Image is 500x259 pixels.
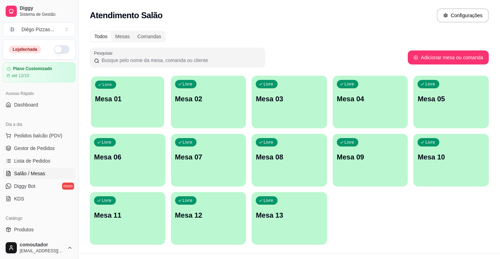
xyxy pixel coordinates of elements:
[91,32,111,41] div: Todos
[413,134,489,186] button: LivreMesa 10
[111,32,133,41] div: Mesas
[437,8,489,22] button: Configurações
[90,134,165,186] button: LivreMesa 06
[171,76,246,128] button: LivreMesa 02
[252,76,327,128] button: LivreMesa 03
[3,180,75,192] a: Diggy Botnovo
[91,76,164,128] button: LivreMesa 01
[21,26,54,33] div: Diêgo Pizzas ...
[264,139,273,145] p: Livre
[95,94,160,104] p: Mesa 01
[3,224,75,235] a: Produtos
[14,101,38,108] span: Dashboard
[14,157,51,164] span: Lista de Pedidos
[94,152,161,162] p: Mesa 06
[99,57,261,64] input: Pesquisar
[3,99,75,110] a: Dashboard
[425,81,435,87] p: Livre
[20,248,64,254] span: [EMAIL_ADDRESS][DOMAIN_NAME]
[3,130,75,141] button: Pedidos balcão (PDV)
[3,3,75,20] a: DiggySistema de Gestão
[413,76,489,128] button: LivreMesa 05
[14,145,55,152] span: Gestor de Pedidos
[134,32,165,41] div: Comandas
[3,119,75,130] div: Dia a dia
[90,10,162,21] h2: Atendimento Salão
[90,192,165,245] button: LivreMesa 11
[3,239,75,256] button: comoutador[EMAIL_ADDRESS][DOMAIN_NAME]
[20,12,73,17] span: Sistema de Gestão
[14,132,62,139] span: Pedidos balcão (PDV)
[102,82,112,88] p: Livre
[12,73,29,79] article: até 12/10
[3,62,75,82] a: Plano Customizadoaté 12/10
[94,50,115,56] label: Pesquisar
[425,139,435,145] p: Livre
[252,192,327,245] button: LivreMesa 13
[171,192,246,245] button: LivreMesa 12
[333,134,408,186] button: LivreMesa 09
[9,26,16,33] span: D
[337,152,404,162] p: Mesa 09
[14,195,24,202] span: KDS
[256,152,323,162] p: Mesa 08
[175,152,242,162] p: Mesa 07
[102,139,112,145] p: Livre
[264,81,273,87] p: Livre
[345,139,354,145] p: Livre
[183,139,193,145] p: Livre
[3,193,75,204] a: KDS
[175,94,242,104] p: Mesa 02
[3,155,75,166] a: Lista de Pedidos
[3,213,75,224] div: Catálogo
[333,76,408,128] button: LivreMesa 04
[3,168,75,179] a: Salão / Mesas
[171,134,246,186] button: LivreMesa 07
[13,66,52,71] article: Plano Customizado
[3,22,75,36] button: Select a team
[20,242,64,248] span: comoutador
[20,5,73,12] span: Diggy
[3,88,75,99] div: Acesso Rápido
[183,81,193,87] p: Livre
[14,183,35,190] span: Diggy Bot
[345,81,354,87] p: Livre
[54,45,69,54] button: Alterar Status
[175,210,242,220] p: Mesa 12
[264,198,273,203] p: Livre
[9,46,41,53] div: Loja fechada
[102,198,112,203] p: Livre
[252,134,327,186] button: LivreMesa 08
[94,210,161,220] p: Mesa 11
[256,94,323,104] p: Mesa 03
[337,94,404,104] p: Mesa 04
[183,198,193,203] p: Livre
[408,50,489,64] button: Adicionar mesa ou comanda
[418,94,485,104] p: Mesa 05
[14,170,45,177] span: Salão / Mesas
[418,152,485,162] p: Mesa 10
[14,226,34,233] span: Produtos
[256,210,323,220] p: Mesa 13
[3,143,75,154] a: Gestor de Pedidos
